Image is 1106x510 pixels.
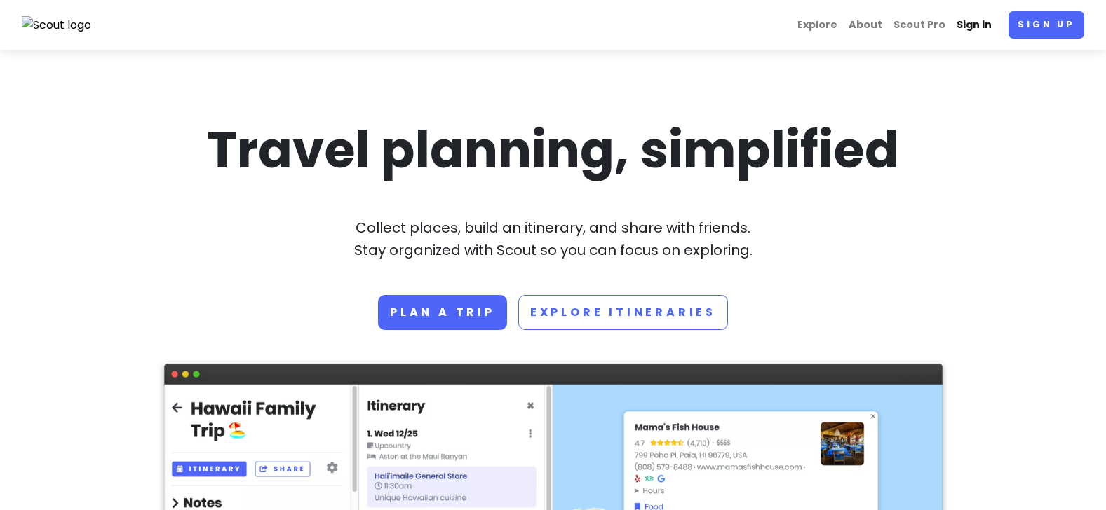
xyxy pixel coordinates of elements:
a: Plan a trip [378,295,507,330]
a: Sign in [951,11,997,39]
a: Explore [792,11,843,39]
a: Sign up [1009,11,1084,39]
h1: Travel planning, simplified [164,117,943,183]
img: Scout logo [22,16,92,34]
a: Explore Itineraries [518,295,728,330]
a: About [843,11,888,39]
a: Scout Pro [888,11,951,39]
p: Collect places, build an itinerary, and share with friends. Stay organized with Scout so you can ... [164,216,943,261]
